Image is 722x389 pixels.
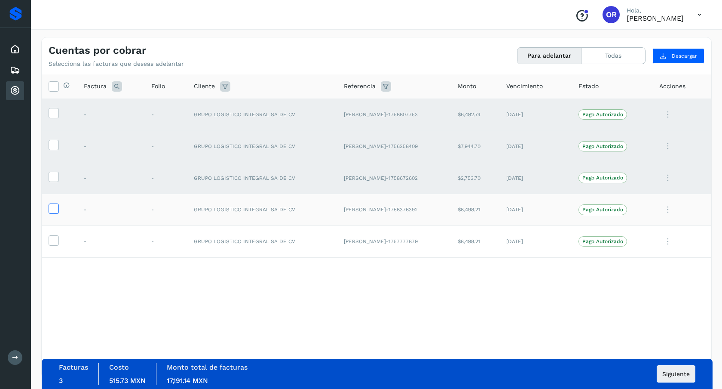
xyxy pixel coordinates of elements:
div: Inicio [6,40,24,59]
span: Monto [458,82,476,91]
span: Acciones [659,82,685,91]
td: GRUPO LOGISTICO INTEGRAL SA DE CV [187,130,337,162]
td: [PERSON_NAME]-1757777879 [337,225,451,257]
span: Siguiente [662,371,690,377]
td: - [144,99,187,130]
span: Referencia [344,82,376,91]
span: 3 [59,377,63,385]
button: Descargar [652,48,704,64]
td: GRUPO LOGISTICO INTEGRAL SA DE CV [187,225,337,257]
span: Factura [84,82,107,91]
p: Hola, [627,7,684,14]
p: Pago Autorizado [582,238,623,244]
button: Siguiente [657,365,695,383]
p: Pago Autorizado [582,175,623,181]
span: 515.73 MXN [109,377,146,385]
p: Selecciona las facturas que deseas adelantar [49,60,184,68]
div: Cuentas por cobrar [6,81,24,100]
td: $2,753.70 [451,162,499,194]
p: Pago Autorizado [582,143,623,149]
span: Vencimiento [506,82,543,91]
td: $8,498.21 [451,225,499,257]
td: GRUPO LOGISTICO INTEGRAL SA DE CV [187,99,337,130]
span: Folio [151,82,165,91]
span: Descargar [672,52,697,60]
td: [DATE] [499,162,572,194]
td: - [144,130,187,162]
p: Oscar Ramirez Nava [627,14,684,22]
td: [DATE] [499,225,572,257]
h4: Cuentas por cobrar [49,44,146,57]
td: GRUPO LOGISTICO INTEGRAL SA DE CV [187,162,337,194]
span: Estado [578,82,599,91]
td: [PERSON_NAME]-1758376392 [337,194,451,225]
td: - [144,162,187,194]
td: - [144,225,187,257]
td: [PERSON_NAME]-1758807753 [337,99,451,130]
div: Embarques [6,61,24,80]
td: - [77,162,144,194]
span: 17,191.14 MXN [167,377,208,385]
td: [PERSON_NAME]-1758672602 [337,162,451,194]
td: - [77,130,144,162]
td: - [77,99,144,130]
label: Costo [109,363,129,371]
td: - [77,194,144,225]
td: - [77,225,144,257]
td: $6,492.74 [451,99,499,130]
p: Pago Autorizado [582,111,623,117]
td: $8,498.21 [451,194,499,225]
td: [DATE] [499,130,572,162]
td: [DATE] [499,194,572,225]
button: Para adelantar [517,48,581,64]
td: [PERSON_NAME]-1756258409 [337,130,451,162]
label: Monto total de facturas [167,363,248,371]
td: GRUPO LOGISTICO INTEGRAL SA DE CV [187,194,337,225]
td: - [144,194,187,225]
span: Cliente [194,82,215,91]
p: Pago Autorizado [582,207,623,213]
td: $7,944.70 [451,130,499,162]
button: Todas [581,48,645,64]
td: [DATE] [499,99,572,130]
label: Facturas [59,363,88,371]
